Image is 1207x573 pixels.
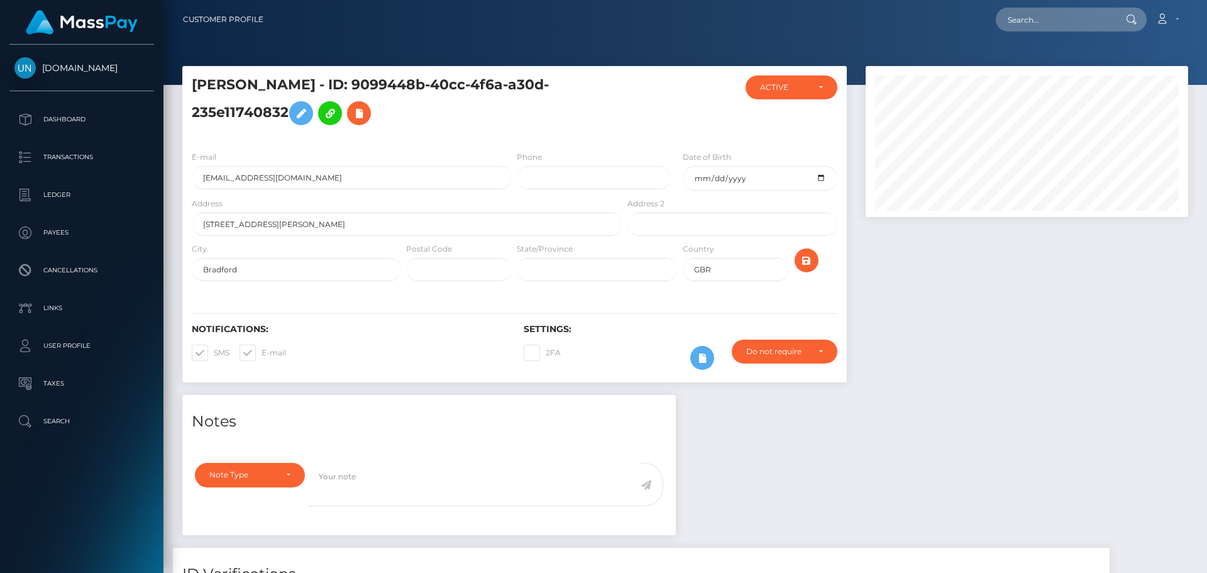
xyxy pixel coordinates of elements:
[192,75,615,131] h5: [PERSON_NAME] - ID: 9099448b-40cc-4f6a-a30d-235e11740832
[14,110,149,129] p: Dashboard
[192,345,229,361] label: SMS
[192,411,666,433] h4: Notes
[9,406,154,437] a: Search
[14,337,149,355] p: User Profile
[192,152,216,163] label: E-mail
[14,299,149,318] p: Links
[192,324,505,335] h6: Notifications:
[524,324,837,335] h6: Settings:
[746,347,808,357] div: Do not require
[195,463,305,487] button: Note Type
[14,148,149,167] p: Transactions
[9,179,154,211] a: Ledger
[9,142,154,173] a: Transactions
[732,340,837,364] button: Do not require
[9,104,154,135] a: Dashboard
[9,62,154,74] span: [DOMAIN_NAME]
[9,330,154,362] a: User Profile
[996,8,1114,31] input: Search...
[627,198,664,209] label: Address 2
[517,243,573,255] label: State/Province
[760,82,808,92] div: ACTIVE
[14,412,149,431] p: Search
[683,243,714,255] label: Country
[14,57,36,79] img: Unlockt.me
[9,255,154,286] a: Cancellations
[209,470,276,480] div: Note Type
[14,374,149,393] p: Taxes
[14,261,149,280] p: Cancellations
[746,75,837,99] button: ACTIVE
[683,152,731,163] label: Date of Birth
[192,243,207,255] label: City
[524,345,561,361] label: 2FA
[406,243,452,255] label: Postal Code
[183,6,263,33] a: Customer Profile
[26,10,138,35] img: MassPay Logo
[9,217,154,248] a: Payees
[14,186,149,204] p: Ledger
[9,292,154,324] a: Links
[517,152,542,163] label: Phone
[14,223,149,242] p: Payees
[192,198,223,209] label: Address
[9,368,154,399] a: Taxes
[240,345,286,361] label: E-mail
